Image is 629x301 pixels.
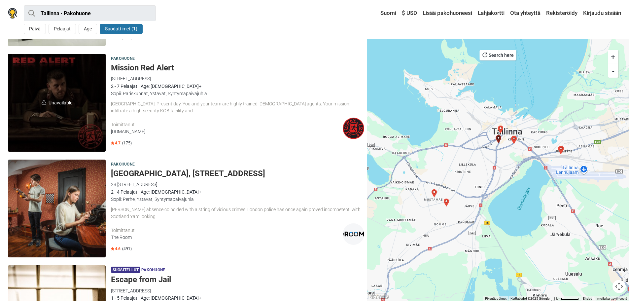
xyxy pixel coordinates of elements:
[510,136,518,144] div: Voice from darkness
[485,296,507,301] button: Pikanäppäimet
[111,267,140,273] span: Suositellut
[24,24,46,34] button: Päivä
[111,121,343,128] div: Toimittanut
[551,296,581,301] button: Kartan asteikko: 1 km / 51 pikseliä
[111,169,364,178] h5: [GEOGRAPHIC_DATA], [STREET_ADDRESS]
[111,196,364,203] div: Sopii: Perhe, Ystävät, Syntymäpäiväjuhla
[8,160,106,257] img: Baker street, 221 B
[24,5,156,21] input: kokeile “London”
[430,189,438,197] div: Radiation
[111,141,114,145] img: Star
[111,188,364,196] div: 2 - 4 Pelaajat · Age: [DEMOGRAPHIC_DATA]+
[111,83,364,90] div: 2 - 7 Pelaajat · Age: [DEMOGRAPHIC_DATA]+
[343,223,364,245] img: The Room
[111,246,121,251] span: 4.6
[8,8,17,19] img: Nowescape logo
[122,246,132,251] span: (491)
[510,297,549,300] span: Karttatiedot ©2025 Google
[442,199,450,207] div: School of wizards
[42,100,46,105] img: unavailable
[368,292,390,301] img: Google
[612,280,626,293] button: Kartan kamerasäätimet
[111,100,364,114] div: [GEOGRAPHIC_DATA]. Present day. You and your team are highly trained [DEMOGRAPHIC_DATA] agents. Y...
[111,247,114,250] img: Star
[557,146,565,154] div: 2 Paranoid
[111,63,364,73] h5: Mission Red Alert
[111,161,135,168] span: Pakohuone
[608,64,618,78] button: -
[376,11,380,16] img: Suomi
[100,24,143,34] button: Suodattimet (1)
[111,128,343,135] div: [DOMAIN_NAME]
[497,126,505,133] div: Mission Red Alert
[480,50,516,60] button: Search here
[111,75,364,82] div: [STREET_ADDRESS]
[581,7,621,19] a: Kirjaudu sisään
[141,267,165,274] span: Pakohuone
[122,140,132,146] span: (175)
[111,227,343,234] div: Toimittanut
[343,118,364,139] img: GetAway.Zone
[583,297,592,300] a: Ehdot (avautuu uudelle välilehdelle)
[111,287,364,294] div: [STREET_ADDRESS]
[111,206,364,220] div: [PERSON_NAME] absence coincided with a string of vicious crimes. London police has once again pro...
[368,292,390,301] a: Avaa tämä alue Google Mapsissa (avautuu uuteen ikkunaan)
[494,135,502,143] div: The secret of Orphanage
[557,146,565,154] div: Paranoia
[495,135,503,143] div: Baker street, 221 B
[510,136,518,144] div: Shambala
[508,7,542,19] a: Ota yhteyttä
[374,7,398,19] a: Suomi
[608,50,618,64] button: +
[49,24,76,34] button: Pelaajat
[8,54,106,152] a: unavailableUnavailable Mission Red Alert
[111,234,343,241] div: The Room
[111,181,364,188] div: 28 [STREET_ADDRESS]
[111,275,364,284] h5: Escape from Jail
[111,140,121,146] span: 4.7
[544,7,579,19] a: Rekisteröidy
[400,7,419,19] a: $ USD
[111,90,364,97] div: Sopii: Pariskunnat, Ystävät, Syntymäpäiväjuhla
[111,55,135,62] span: Pakohuone
[79,24,97,34] button: Age
[476,7,506,19] a: Lahjakortti
[421,7,474,19] a: Lisää pakohuoneesi
[8,54,106,152] span: Unavailable
[553,297,561,300] span: 1 km
[596,297,627,300] a: Ilmoita karttavirheestä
